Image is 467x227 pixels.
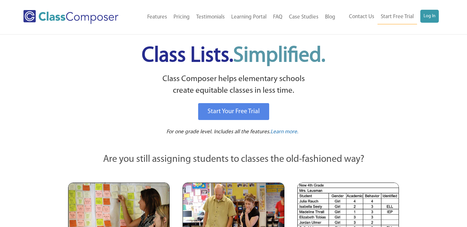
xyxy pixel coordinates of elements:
a: Pricing [170,10,193,24]
a: Blog [322,10,339,24]
a: Contact Us [346,10,377,24]
a: Testimonials [193,10,228,24]
nav: Header Menu [339,10,439,24]
a: Start Your Free Trial [198,103,269,120]
a: FAQ [270,10,286,24]
span: Learn more. [270,129,298,135]
p: Are you still assigning students to classes the old-fashioned way? [68,152,399,167]
a: Start Free Trial [377,10,417,24]
img: Class Composer [23,10,118,24]
a: Learning Portal [228,10,270,24]
a: Log In [420,10,439,23]
a: Case Studies [286,10,322,24]
span: Start Your Free Trial [208,108,260,115]
span: For one grade level. Includes all the features. [166,129,270,135]
a: Features [144,10,170,24]
a: Learn more. [270,128,298,136]
span: Class Lists. [142,45,325,66]
nav: Header Menu [133,10,339,24]
p: Class Composer helps elementary schools create equitable classes in less time. [67,73,400,97]
span: Simplified. [233,45,325,66]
